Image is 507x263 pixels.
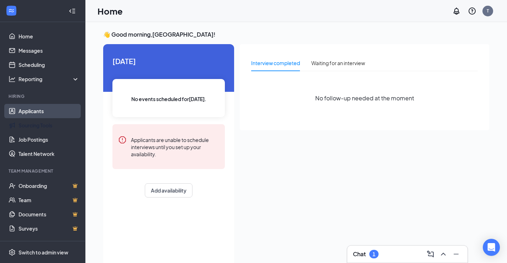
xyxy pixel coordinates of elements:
span: No follow-up needed at the moment [315,94,414,102]
button: Minimize [450,248,462,260]
a: Talent Network [19,147,79,161]
svg: WorkstreamLogo [8,7,15,14]
span: [DATE] [112,56,225,67]
button: ComposeMessage [425,248,436,260]
div: T [487,8,489,14]
a: Applicants [19,104,79,118]
div: Open Intercom Messenger [483,239,500,256]
div: Applicants are unable to schedule interviews until you set up your availability. [131,136,219,158]
a: Home [19,29,79,43]
a: Sourcing Tools [19,118,79,132]
a: Scheduling [19,58,79,72]
a: OnboardingCrown [19,179,79,193]
h3: 👋 Good morning, [GEOGRAPHIC_DATA] ! [103,31,489,38]
div: Interview completed [251,59,300,67]
div: 1 [373,251,375,257]
svg: QuestionInfo [468,7,476,15]
a: Messages [19,43,79,58]
svg: ChevronUp [439,250,448,258]
div: Team Management [9,168,78,174]
svg: Error [118,136,127,144]
div: Hiring [9,93,78,99]
svg: Collapse [69,7,76,15]
a: SurveysCrown [19,221,79,236]
span: No events scheduled for [DATE] . [131,95,206,103]
button: Add availability [145,183,192,198]
div: Waiting for an interview [311,59,365,67]
button: ChevronUp [438,248,449,260]
svg: Settings [9,249,16,256]
svg: Analysis [9,75,16,83]
h1: Home [97,5,123,17]
div: Reporting [19,75,80,83]
div: Switch to admin view [19,249,68,256]
svg: Notifications [452,7,461,15]
svg: ComposeMessage [426,250,435,258]
h3: Chat [353,250,366,258]
a: TeamCrown [19,193,79,207]
a: DocumentsCrown [19,207,79,221]
a: Job Postings [19,132,79,147]
svg: Minimize [452,250,460,258]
